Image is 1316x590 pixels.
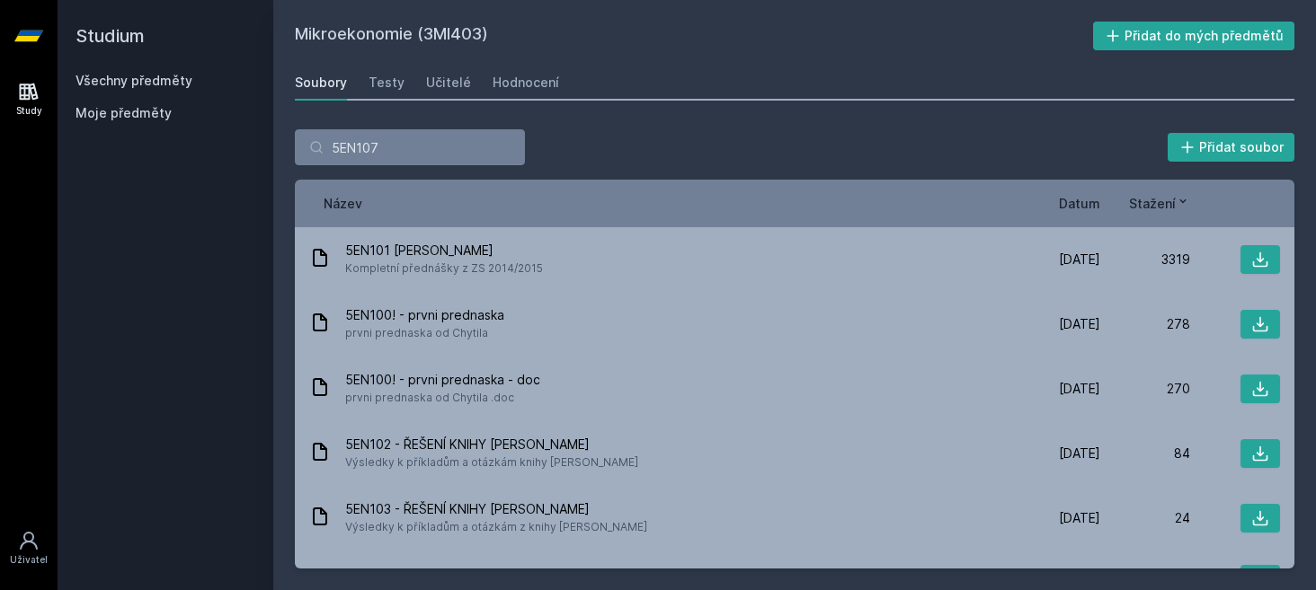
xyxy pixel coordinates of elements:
div: Hodnocení [493,74,559,92]
a: Všechny předměty [76,73,192,88]
a: Testy [369,65,405,101]
span: Výsledky k příkladům a otázkám knihy [PERSON_NAME] [345,454,638,471]
span: Kompletní přednášky z ZS 2014/2015 [345,260,543,277]
div: 270 [1100,380,1190,398]
span: Stažení [1129,194,1176,213]
span: [DATE] [1059,315,1100,333]
span: 5EN103 - ŘEŠENÍ KNIHY [PERSON_NAME] [345,500,647,518]
div: Testy [369,74,405,92]
span: Moje předměty [76,104,172,122]
button: Přidat do mých předmětů [1093,22,1295,50]
span: 5EN100! - prvni prednaska - doc [345,371,540,389]
div: 278 [1100,315,1190,333]
button: Přidat soubor [1168,133,1295,162]
span: [DATE] [1059,251,1100,269]
div: Soubory [295,74,347,92]
a: Soubory [295,65,347,101]
span: [DATE] [1059,445,1100,462]
div: Study [16,104,42,118]
div: Učitelé [426,74,471,92]
span: prvni prednaska od Chytila .doc [345,389,540,407]
div: 24 [1100,509,1190,527]
a: Učitelé [426,65,471,101]
h2: Mikroekonomie (3MI403) [295,22,1093,50]
span: [DATE] [1059,509,1100,527]
span: 5EN100! - prvni prednaska [345,306,504,324]
button: Datum [1059,194,1100,213]
input: Hledej soubor [295,129,525,165]
div: 84 [1100,445,1190,462]
button: Název [324,194,362,213]
div: 3319 [1100,251,1190,269]
span: Výsledky k příkladům a otázkám z knihy [PERSON_NAME] [345,518,647,536]
div: Uživatel [10,553,48,567]
a: Hodnocení [493,65,559,101]
a: Uživatel [4,521,54,576]
span: 5EN102 - ŘEŠENÍ KNIHY [PERSON_NAME] [345,436,638,454]
span: [DATE] [1059,380,1100,398]
button: Stažení [1129,194,1190,213]
span: prvni prednaska od Chytila [345,324,504,342]
span: 5EN101 [PERSON_NAME] [345,242,543,260]
a: Study [4,72,54,127]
